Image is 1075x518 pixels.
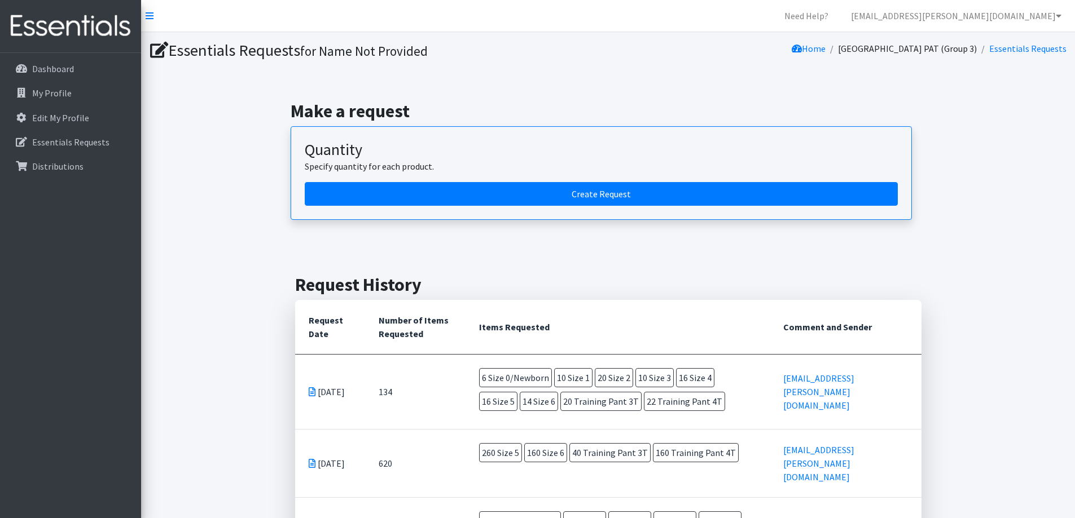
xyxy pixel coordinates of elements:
[5,131,137,153] a: Essentials Requests
[32,161,84,172] p: Distributions
[305,140,898,160] h3: Quantity
[520,392,558,411] span: 14 Size 6
[295,429,365,497] td: [DATE]
[300,43,428,59] small: for Name Not Provided
[32,136,109,148] p: Essentials Requests
[653,443,739,462] span: 160 Training Pant 4T
[305,160,898,173] p: Specify quantity for each product.
[770,300,922,355] th: Comment and Sender
[5,82,137,104] a: My Profile
[783,444,854,482] a: [EMAIL_ADDRESS][PERSON_NAME][DOMAIN_NAME]
[365,429,466,497] td: 620
[569,443,651,462] span: 40 Training Pant 3T
[554,368,593,387] span: 10 Size 1
[842,5,1070,27] a: [EMAIL_ADDRESS][PERSON_NAME][DOMAIN_NAME]
[676,368,714,387] span: 16 Size 4
[295,274,922,295] h2: Request History
[644,392,725,411] span: 22 Training Pant 4T
[295,354,365,429] td: [DATE]
[32,87,72,99] p: My Profile
[989,43,1067,54] a: Essentials Requests
[32,112,89,123] p: Edit My Profile
[466,300,770,355] th: Items Requested
[479,368,552,387] span: 6 Size 0/Newborn
[792,43,826,54] a: Home
[479,443,522,462] span: 260 Size 5
[783,373,854,411] a: [EMAIL_ADDRESS][PERSON_NAME][DOMAIN_NAME]
[775,5,837,27] a: Need Help?
[5,57,137,80] a: Dashboard
[295,300,365,355] th: Request Date
[5,7,137,45] img: HumanEssentials
[560,392,642,411] span: 20 Training Pant 3T
[635,368,674,387] span: 10 Size 3
[32,63,74,74] p: Dashboard
[365,300,466,355] th: Number of Items Requested
[595,368,633,387] span: 20 Size 2
[150,41,604,60] h1: Essentials Requests
[524,443,567,462] span: 160 Size 6
[305,182,898,206] a: Create a request by quantity
[365,354,466,429] td: 134
[479,392,517,411] span: 16 Size 5
[838,43,977,54] a: [GEOGRAPHIC_DATA] PAT (Group 3)
[5,155,137,178] a: Distributions
[5,107,137,129] a: Edit My Profile
[291,100,925,122] h2: Make a request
